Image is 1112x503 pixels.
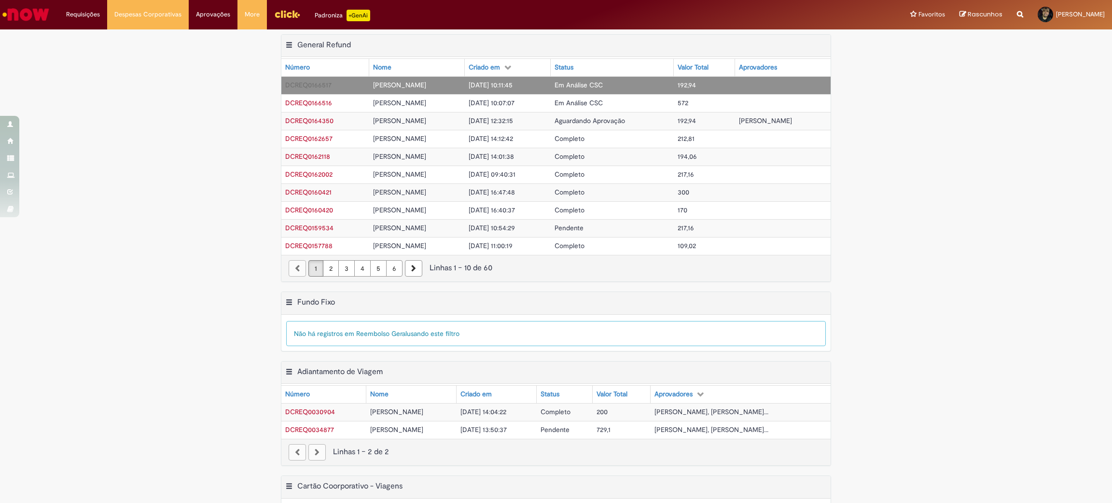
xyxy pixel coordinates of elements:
[114,10,181,19] span: Despesas Corporativas
[274,7,300,21] img: click_logo_yellow_360x200.png
[678,241,696,250] span: 109,02
[678,152,697,161] span: 194,06
[285,134,333,143] a: Abrir Registro: DCREQ0162657
[373,206,426,214] span: [PERSON_NAME]
[1,5,51,24] img: ServiceNow
[285,116,334,125] a: Abrir Registro: DCREQ0164350
[678,170,694,179] span: 217,16
[285,152,330,161] span: DCREQ0162118
[373,116,426,125] span: [PERSON_NAME]
[405,260,422,277] a: Próxima página
[469,241,513,250] span: [DATE] 11:00:19
[460,390,492,399] div: Criado em
[281,439,831,465] nav: paginação
[315,10,370,21] div: Padroniza
[469,170,515,179] span: [DATE] 09:40:31
[386,260,403,277] a: Página 6
[654,407,768,416] span: [PERSON_NAME], [PERSON_NAME]...
[286,321,826,346] div: Não há registros em Reembolso Geral
[678,224,694,232] span: 217,16
[373,63,391,72] div: Nome
[370,260,387,277] a: Página 5
[297,40,351,50] h2: General Refund
[285,81,332,89] a: Abrir Registro: DCREQ0166517
[373,224,426,232] span: [PERSON_NAME]
[285,63,310,72] div: Número
[289,263,823,274] div: Linhas 1 − 10 de 60
[555,206,584,214] span: Completo
[285,188,332,196] a: Abrir Registro: DCREQ0160421
[597,425,611,434] span: 729,1
[469,134,513,143] span: [DATE] 14:12:42
[555,81,603,89] span: Em Análise CSC
[245,10,260,19] span: More
[285,206,333,214] a: Abrir Registro: DCREQ0160420
[373,81,426,89] span: [PERSON_NAME]
[285,40,293,53] button: General Refund Menu de contexto
[285,206,333,214] span: DCREQ0160420
[323,260,339,277] a: Página 2
[555,188,584,196] span: Completo
[285,170,333,179] span: DCREQ0162002
[285,390,310,399] div: Número
[407,329,459,338] span: usando este filtro
[597,407,608,416] span: 200
[555,241,584,250] span: Completo
[1056,10,1105,18] span: [PERSON_NAME]
[297,297,335,307] h2: Fundo Fixo
[308,260,323,277] a: Página 1
[347,10,370,21] p: +GenAi
[373,152,426,161] span: [PERSON_NAME]
[370,390,389,399] div: Nome
[469,188,515,196] span: [DATE] 16:47:48
[373,134,426,143] span: [PERSON_NAME]
[555,63,573,72] div: Status
[373,98,426,107] span: [PERSON_NAME]
[285,407,335,416] span: DCREQ0030904
[678,98,688,107] span: 572
[285,425,334,434] a: Abrir Registro: DCREQ0034877
[968,10,1002,19] span: Rascunhos
[373,241,426,250] span: [PERSON_NAME]
[469,116,513,125] span: [DATE] 12:32:15
[285,407,335,416] a: Abrir Registro: DCREQ0030904
[297,481,403,491] h2: Cartão Coorporativo - Viagens
[555,152,584,161] span: Completo
[285,224,334,232] a: Abrir Registro: DCREQ0159534
[285,81,332,89] span: DCREQ0166517
[469,98,514,107] span: [DATE] 10:07:07
[66,10,100,19] span: Requisições
[541,425,570,434] span: Pendente
[739,116,792,125] span: [PERSON_NAME]
[469,81,513,89] span: [DATE] 10:11:45
[555,116,625,125] span: Aguardando Aprovação
[196,10,230,19] span: Aprovações
[555,134,584,143] span: Completo
[373,170,426,179] span: [PERSON_NAME]
[541,407,570,416] span: Completo
[555,224,584,232] span: Pendente
[469,206,515,214] span: [DATE] 16:40:37
[678,188,689,196] span: 300
[354,260,371,277] a: Página 4
[597,390,627,399] div: Valor Total
[285,241,333,250] a: Abrir Registro: DCREQ0157788
[469,152,514,161] span: [DATE] 14:01:38
[285,134,333,143] span: DCREQ0162657
[285,425,334,434] span: DCREQ0034877
[469,224,515,232] span: [DATE] 10:54:29
[678,63,709,72] div: Valor Total
[678,134,695,143] span: 212,81
[281,255,831,281] nav: paginação
[678,206,687,214] span: 170
[285,98,332,107] span: DCREQ0166516
[469,63,500,72] div: Criado em
[289,447,823,458] div: Linhas 1 − 2 de 2
[739,63,777,72] div: Aprovadores
[285,170,333,179] a: Abrir Registro: DCREQ0162002
[285,241,333,250] span: DCREQ0157788
[370,407,423,416] span: [PERSON_NAME]
[285,224,334,232] span: DCREQ0159534
[297,367,383,377] h2: Adiantamento de Viagem
[678,116,696,125] span: 192,94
